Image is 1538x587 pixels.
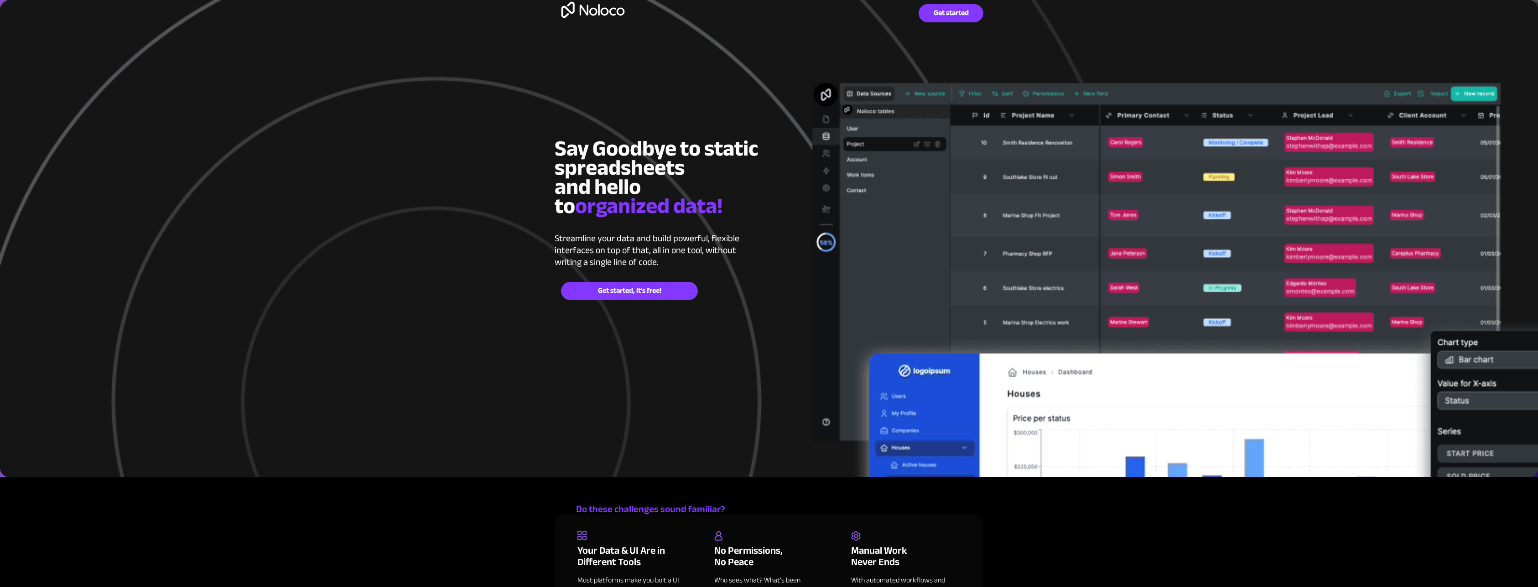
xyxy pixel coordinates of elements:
[555,230,739,270] span: Streamline your data and build powerful, flexible interfaces on top of that, all in one tool, wit...
[555,128,758,227] span: Say Goodbye to static spreadsheets and hello to
[714,541,783,560] span: No Permissions,
[561,286,697,295] span: Get started, it's free!
[561,282,698,300] a: Get started, it's free!
[919,9,983,17] span: Get started
[851,541,907,560] span: Manual Work
[577,541,665,571] span: Your Data & UI Are in Different Tools
[714,552,753,571] span: No Peace
[919,4,983,22] a: Get started
[575,186,722,227] span: organized data!
[576,500,725,518] span: Do these challenges sound familiar?
[851,552,899,571] span: Never Ends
